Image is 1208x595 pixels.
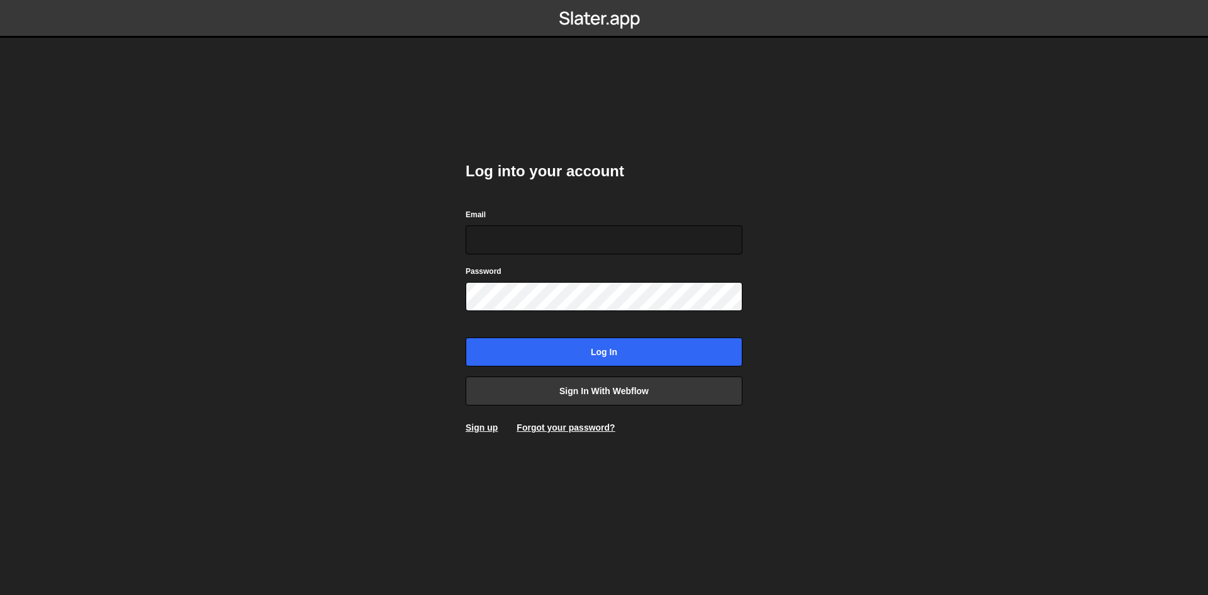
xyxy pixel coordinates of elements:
[466,208,486,221] label: Email
[466,422,498,433] a: Sign up
[466,265,501,278] label: Password
[466,161,742,181] h2: Log into your account
[466,377,742,405] a: Sign in with Webflow
[466,337,742,366] input: Log in
[517,422,615,433] a: Forgot your password?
